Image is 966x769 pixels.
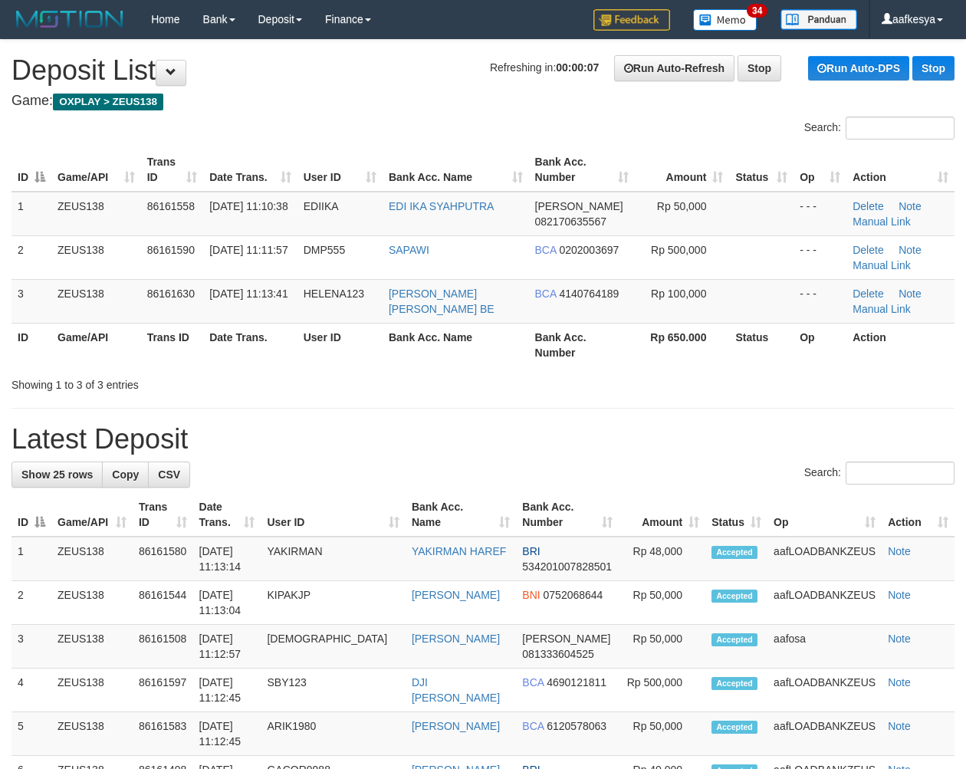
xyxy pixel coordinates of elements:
[141,323,204,366] th: Trans ID
[21,468,93,481] span: Show 25 rows
[389,244,429,256] a: SAPAWI
[11,625,51,669] td: 3
[912,56,955,81] a: Stop
[846,117,955,140] input: Search:
[853,259,911,271] a: Manual Link
[51,537,133,581] td: ZEUS138
[767,669,882,712] td: aafLOADBANKZEUS
[147,244,195,256] span: 86161590
[133,537,193,581] td: 86161580
[133,669,193,712] td: 86161597
[544,589,603,601] span: Copy 0752068644 to clipboard
[729,148,793,192] th: Status: activate to sort column ascending
[693,9,757,31] img: Button%20Memo.svg
[529,323,635,366] th: Bank Acc. Number
[193,537,261,581] td: [DATE] 11:13:14
[614,55,734,81] a: Run Auto-Refresh
[383,323,529,366] th: Bank Acc. Name
[635,148,730,192] th: Amount: activate to sort column ascending
[490,61,599,74] span: Refreshing in:
[767,625,882,669] td: aafosa
[853,288,883,300] a: Delete
[516,493,619,537] th: Bank Acc. Number: activate to sort column ascending
[780,9,857,30] img: panduan.png
[535,244,557,256] span: BCA
[412,633,500,645] a: [PERSON_NAME]
[556,61,599,74] strong: 00:00:07
[383,148,529,192] th: Bank Acc. Name: activate to sort column ascending
[406,493,516,537] th: Bank Acc. Name: activate to sort column ascending
[899,200,922,212] a: Note
[147,288,195,300] span: 86161630
[11,462,103,488] a: Show 25 rows
[635,323,730,366] th: Rp 650.000
[11,371,391,393] div: Showing 1 to 3 of 3 entries
[412,720,500,732] a: [PERSON_NAME]
[559,288,619,300] span: Copy 4140764189 to clipboard
[297,323,383,366] th: User ID
[51,581,133,625] td: ZEUS138
[147,200,195,212] span: 86161558
[619,625,705,669] td: Rp 50,000
[888,720,911,732] a: Note
[11,279,51,323] td: 3
[853,215,911,228] a: Manual Link
[261,712,405,756] td: ARIK1980
[793,192,846,236] td: - - -
[51,712,133,756] td: ZEUS138
[11,424,955,455] h1: Latest Deposit
[53,94,163,110] span: OXPLAY > ZEUS138
[882,493,955,537] th: Action: activate to sort column ascending
[11,192,51,236] td: 1
[711,590,757,603] span: Accepted
[711,721,757,734] span: Accepted
[11,581,51,625] td: 2
[899,244,922,256] a: Note
[651,288,706,300] span: Rp 100,000
[51,323,141,366] th: Game/API
[193,669,261,712] td: [DATE] 11:12:45
[11,148,51,192] th: ID: activate to sort column descending
[522,545,540,557] span: BRI
[619,537,705,581] td: Rp 48,000
[412,676,500,704] a: DJI [PERSON_NAME]
[193,493,261,537] th: Date Trans.: activate to sort column ascending
[529,148,635,192] th: Bank Acc. Number: activate to sort column ascending
[593,9,670,31] img: Feedback.jpg
[888,545,911,557] a: Note
[51,625,133,669] td: ZEUS138
[522,648,593,660] span: Copy 081333604525 to clipboard
[209,200,287,212] span: [DATE] 11:10:38
[522,633,610,645] span: [PERSON_NAME]
[619,669,705,712] td: Rp 500,000
[51,279,141,323] td: ZEUS138
[711,546,757,559] span: Accepted
[767,493,882,537] th: Op: activate to sort column ascending
[738,55,781,81] a: Stop
[261,669,405,712] td: SBY123
[535,288,557,300] span: BCA
[133,493,193,537] th: Trans ID: activate to sort column ascending
[11,94,955,109] h4: Game:
[141,148,204,192] th: Trans ID: activate to sort column ascending
[793,235,846,279] td: - - -
[148,462,190,488] a: CSV
[51,669,133,712] td: ZEUS138
[853,303,911,315] a: Manual Link
[412,589,500,601] a: [PERSON_NAME]
[522,560,612,573] span: Copy 534201007828501 to clipboard
[888,633,911,645] a: Note
[547,676,606,688] span: Copy 4690121811 to clipboard
[11,55,955,86] h1: Deposit List
[767,537,882,581] td: aafLOADBANKZEUS
[11,235,51,279] td: 2
[51,192,141,236] td: ZEUS138
[793,323,846,366] th: Op
[804,117,955,140] label: Search:
[535,215,606,228] span: Copy 082170635567 to clipboard
[133,712,193,756] td: 86161583
[729,323,793,366] th: Status
[11,8,128,31] img: MOTION_logo.png
[304,200,339,212] span: EDIIKA
[158,468,180,481] span: CSV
